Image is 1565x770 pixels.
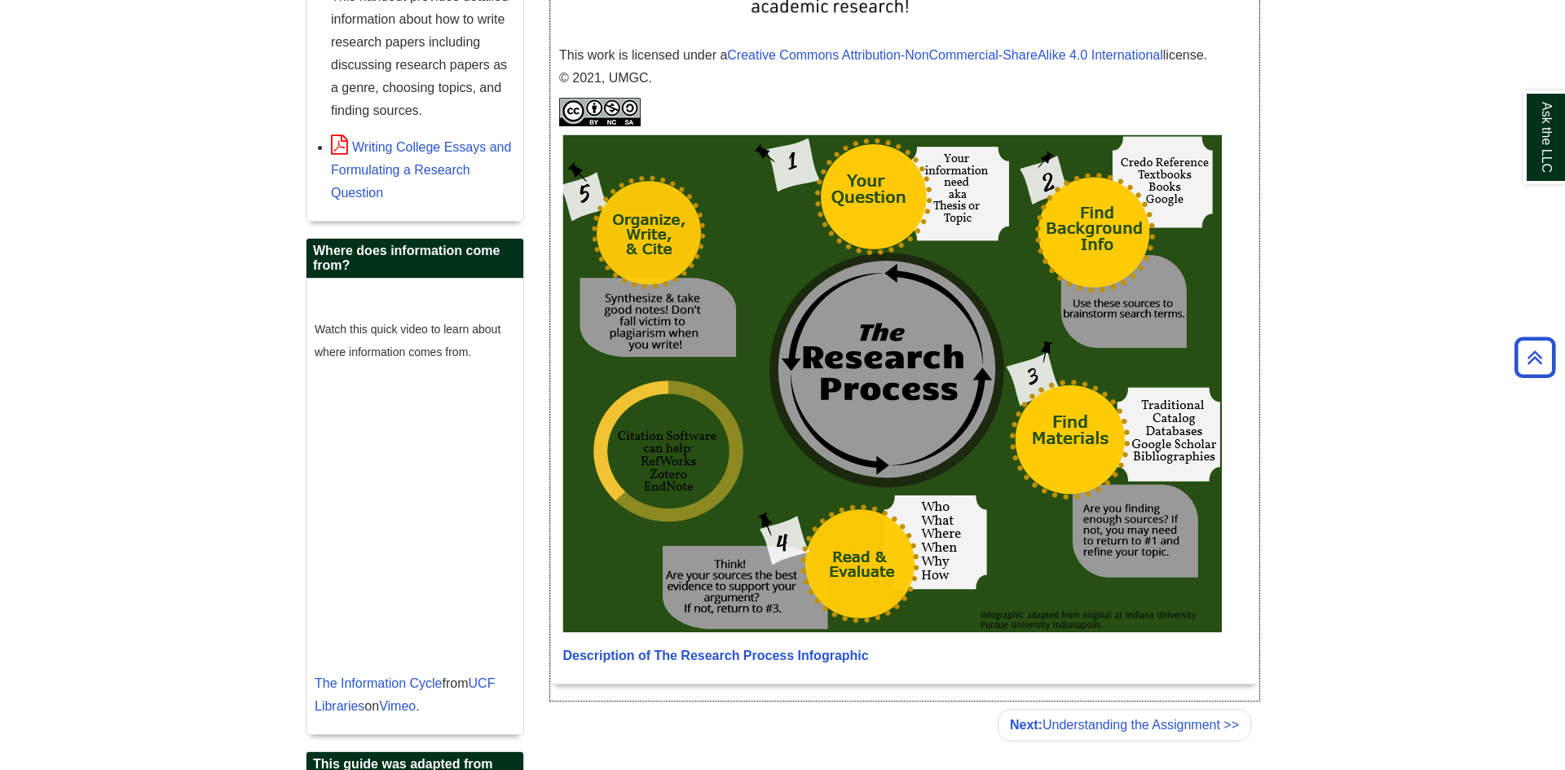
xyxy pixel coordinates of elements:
[306,239,523,279] h2: Where does information come from?
[315,672,515,718] p: from on .
[559,44,1250,90] p: This work is licensed under a license. © 2021, UMGC.
[727,48,1162,62] a: Creative Commons Attribution-NonCommercial-ShareAlike 4.0 International
[559,98,641,126] img: Creative Commons Attribution Non-Commercial ShareAlike 4.0 International License
[1509,346,1561,368] a: Back to Top
[315,323,500,359] span: Watch this quick video to learn about where information comes from.
[379,699,416,713] a: Vimeo
[562,649,868,662] a: Description of The Research Process Infographic
[1010,718,1043,732] strong: Next:
[998,709,1251,741] a: Next:Understanding the Assignment >>
[315,676,495,713] a: UCF Libraries
[315,676,443,690] a: The Information Cycle
[331,140,511,200] a: Writing College Essays and Formulating a Research Question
